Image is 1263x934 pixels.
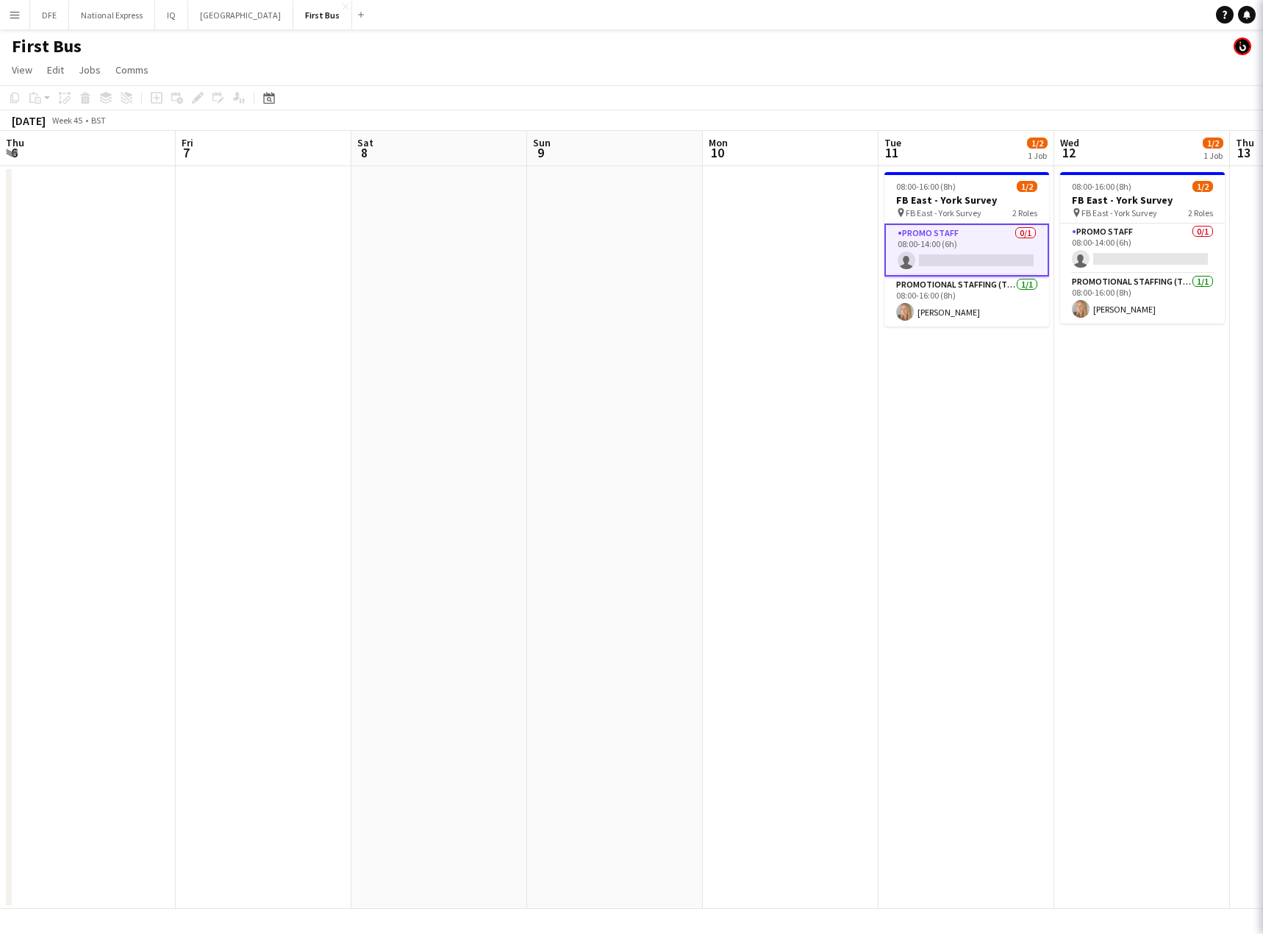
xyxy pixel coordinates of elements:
[884,277,1049,327] app-card-role: Promotional Staffing (Team Leader)1/108:00-16:00 (8h)[PERSON_NAME]
[47,63,64,76] span: Edit
[706,144,728,161] span: 10
[1060,136,1079,149] span: Wed
[41,60,70,79] a: Edit
[1234,144,1254,161] span: 13
[12,113,46,128] div: [DATE]
[709,136,728,149] span: Mon
[6,60,38,79] a: View
[30,1,69,29] button: DFE
[884,193,1049,207] h3: FB East - York Survey
[1072,181,1131,192] span: 08:00-16:00 (8h)
[906,207,981,218] span: FB East - York Survey
[1188,207,1213,218] span: 2 Roles
[884,136,901,149] span: Tue
[110,60,154,79] a: Comms
[1192,181,1213,192] span: 1/2
[73,60,107,79] a: Jobs
[1081,207,1157,218] span: FB East - York Survey
[1017,181,1037,192] span: 1/2
[6,136,24,149] span: Thu
[4,144,24,161] span: 6
[179,144,193,161] span: 7
[1028,150,1047,161] div: 1 Job
[1203,150,1223,161] div: 1 Job
[1236,136,1254,149] span: Thu
[1027,138,1048,149] span: 1/2
[896,181,956,192] span: 08:00-16:00 (8h)
[79,63,101,76] span: Jobs
[1234,38,1251,55] app-user-avatar: Tim Bodenham
[182,136,193,149] span: Fri
[115,63,149,76] span: Comms
[357,136,373,149] span: Sat
[355,144,373,161] span: 8
[12,63,32,76] span: View
[1060,172,1225,324] app-job-card: 08:00-16:00 (8h)1/2FB East - York Survey FB East - York Survey2 RolesPromo Staff0/108:00-14:00 (6...
[882,144,901,161] span: 11
[1058,144,1079,161] span: 12
[1203,138,1223,149] span: 1/2
[533,136,551,149] span: Sun
[884,224,1049,277] app-card-role: Promo Staff0/108:00-14:00 (6h)
[1060,274,1225,324] app-card-role: Promotional Staffing (Team Leader)1/108:00-16:00 (8h)[PERSON_NAME]
[155,1,188,29] button: IQ
[293,1,352,29] button: First Bus
[188,1,293,29] button: [GEOGRAPHIC_DATA]
[1060,193,1225,207] h3: FB East - York Survey
[91,115,106,126] div: BST
[12,35,82,57] h1: First Bus
[49,115,85,126] span: Week 45
[1012,207,1037,218] span: 2 Roles
[531,144,551,161] span: 9
[69,1,155,29] button: National Express
[884,172,1049,327] app-job-card: 08:00-16:00 (8h)1/2FB East - York Survey FB East - York Survey2 RolesPromo Staff0/108:00-14:00 (6...
[1060,224,1225,274] app-card-role: Promo Staff0/108:00-14:00 (6h)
